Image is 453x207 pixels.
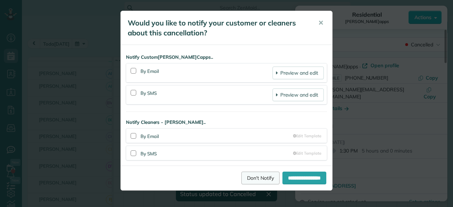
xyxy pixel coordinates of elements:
a: Don't Notify [241,172,280,184]
h5: Would you like to notify your customer or cleaners about this cancellation? [128,18,308,38]
a: Edit Template [293,133,321,139]
a: Preview and edit [273,67,324,79]
span: ✕ [318,19,323,27]
strong: Notify Custom[PERSON_NAME]Capps.. [126,54,327,61]
a: Preview and edit [273,88,324,101]
a: Edit Template [293,150,321,156]
div: By SMS [141,88,273,101]
div: By Email [141,67,273,79]
div: By Email [141,132,293,140]
div: By SMS [141,149,293,157]
strong: Notify Cleaners - [PERSON_NAME].. [126,119,327,126]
